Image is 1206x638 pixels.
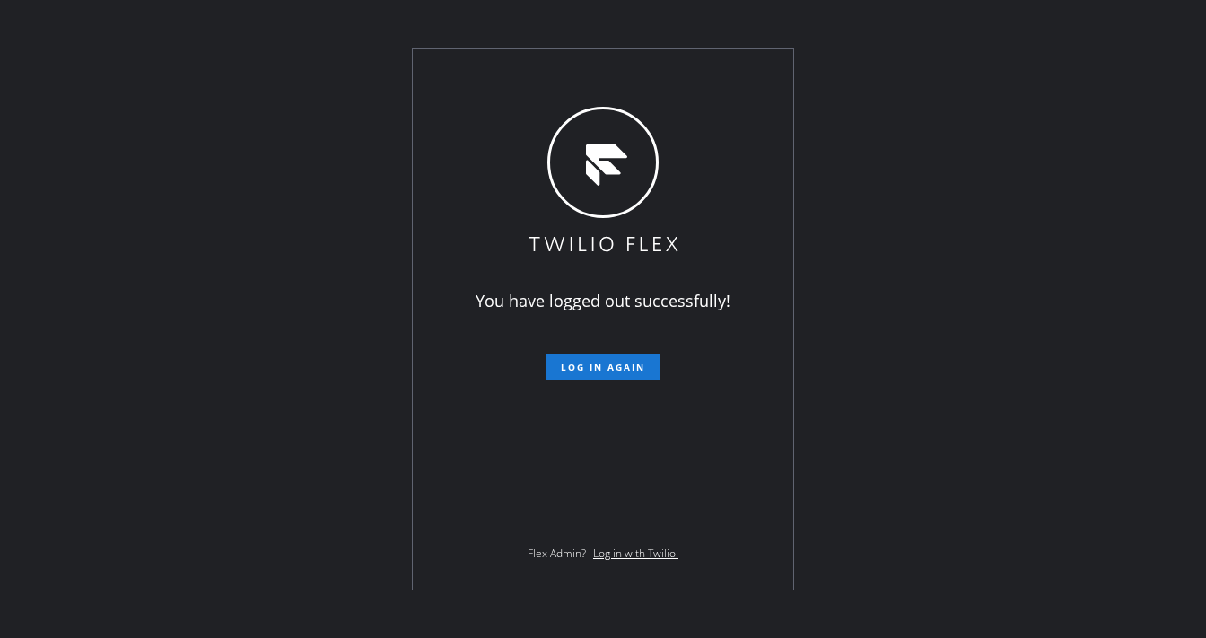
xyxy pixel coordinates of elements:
[546,354,660,380] button: Log in again
[593,546,678,561] a: Log in with Twilio.
[476,290,730,311] span: You have logged out successfully!
[561,361,645,373] span: Log in again
[528,546,586,561] span: Flex Admin?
